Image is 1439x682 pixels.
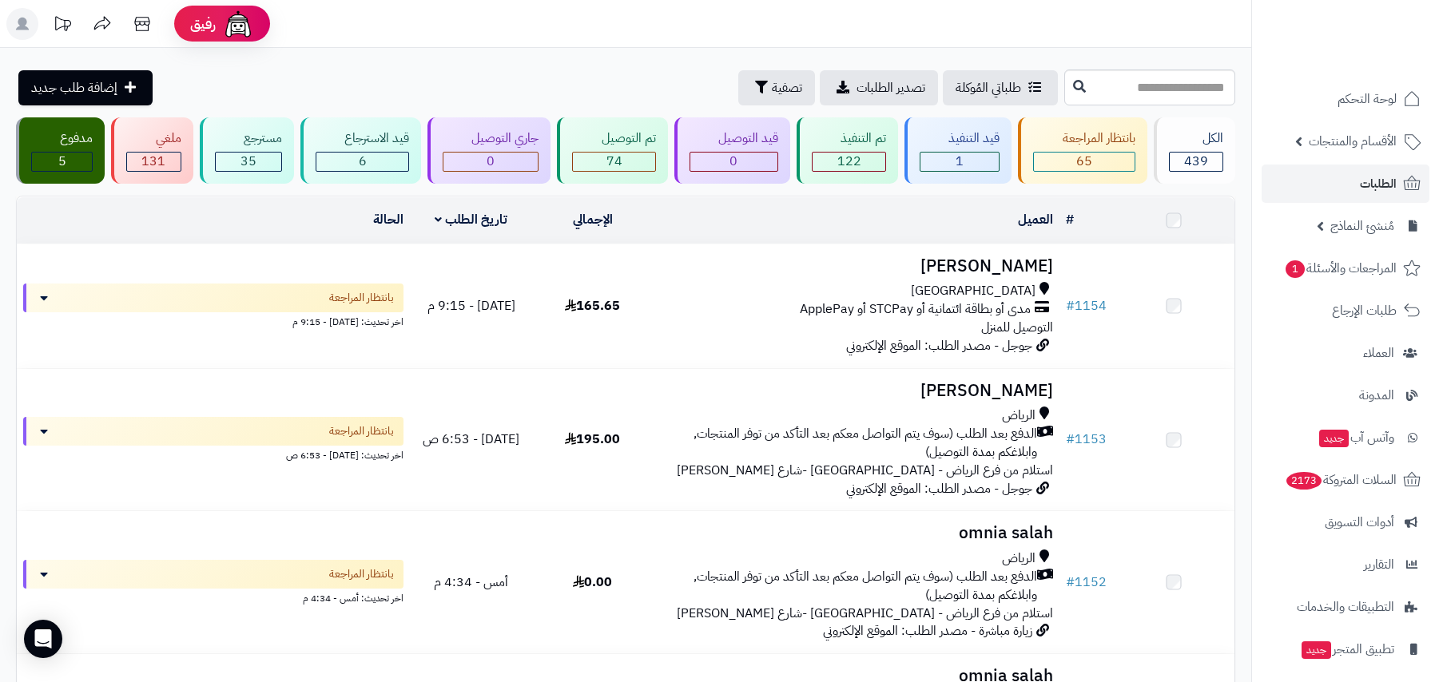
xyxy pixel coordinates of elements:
[297,117,424,184] a: قيد الاسترجاع 6
[424,117,554,184] a: جاري التوصيل 0
[1309,130,1397,153] span: الأقسام والمنتجات
[800,300,1031,319] span: مدى أو بطاقة ائتمانية أو STCPay أو ApplePay
[846,479,1032,498] span: جوجل - مصدر الطلب: الموقع الإلكتروني
[820,70,938,105] a: تصدير الطلبات
[32,153,92,171] div: 5
[1359,384,1394,406] span: المدونة
[1332,299,1397,322] span: طلبات الإرجاع
[671,117,793,184] a: قيد التوصيل 0
[1066,210,1074,229] a: #
[606,152,622,171] span: 74
[1066,296,1075,315] span: #
[1286,472,1322,490] span: 2173
[1360,172,1397,195] span: الطلبات
[729,152,737,171] span: 0
[1297,596,1394,618] span: التطبيقات والخدمات
[911,282,1036,300] span: [GEOGRAPHIC_DATA]
[857,78,925,97] span: تصدير الطلبات
[660,425,1036,462] span: الدفع بعد الطلب (سوف يتم التواصل معكم بعد التأكد من توفر المنتجات, وابلاغكم بمدة التوصيل)
[359,152,367,171] span: 6
[1285,469,1397,491] span: السلات المتروكة
[1066,573,1075,592] span: #
[329,423,394,439] span: بانتظار المراجعة
[837,152,861,171] span: 122
[901,117,1015,184] a: قيد التنفيذ 1
[18,70,153,105] a: إضافة طلب جديد
[31,129,93,148] div: مدفوع
[554,117,670,184] a: تم التوصيل 74
[690,129,778,148] div: قيد التوصيل
[956,78,1021,97] span: طلباتي المُوكلة
[58,152,66,171] span: 5
[1284,257,1397,280] span: المراجعات والأسئلة
[141,152,165,171] span: 131
[1262,503,1429,541] a: أدوات التسويق
[1066,430,1107,449] a: #1153
[1066,430,1075,449] span: #
[660,257,1052,276] h3: [PERSON_NAME]
[1262,165,1429,203] a: الطلبات
[197,117,297,184] a: مسترجع 35
[1262,376,1429,414] a: المدونة
[1262,291,1429,330] a: طلبات الإرجاع
[316,153,408,171] div: 6
[660,524,1052,542] h3: omnia salah
[1262,588,1429,626] a: التطبيقات والخدمات
[1262,630,1429,668] a: تطبيق المتجرجديد
[660,382,1052,400] h3: [PERSON_NAME]
[956,152,964,171] span: 1
[772,78,802,97] span: تصفية
[565,296,620,315] span: 165.65
[1002,549,1036,568] span: الرياض
[1364,553,1394,576] span: التقارير
[329,290,394,306] span: بانتظار المراجعة
[1286,260,1306,279] span: 1
[573,153,654,171] div: 74
[23,446,403,462] div: اخر تحديث: [DATE] - 6:53 ص
[1018,210,1053,229] a: العميل
[1300,638,1394,660] span: تطبيق المتجر
[216,153,281,171] div: 35
[108,117,196,184] a: ملغي 131
[1076,152,1092,171] span: 65
[1262,461,1429,499] a: السلات المتروكة2173
[690,153,777,171] div: 0
[1262,545,1429,584] a: التقارير
[1338,88,1397,110] span: لوحة التحكم
[215,129,282,148] div: مسترجع
[435,210,507,229] a: تاريخ الطلب
[1318,426,1394,449] span: وآتس آب
[1302,641,1331,659] span: جديد
[812,129,886,148] div: تم التنفيذ
[920,153,999,171] div: 1
[329,566,394,582] span: بانتظار المراجعة
[1066,573,1107,592] a: #1152
[373,210,403,229] a: الحالة
[573,210,613,229] a: الإجمالي
[13,117,108,184] a: مدفوع 5
[434,573,508,592] span: أمس - 4:34 م
[127,153,180,171] div: 131
[1034,153,1134,171] div: 65
[1169,129,1223,148] div: الكل
[677,461,1053,480] span: استلام من فرع الرياض - [GEOGRAPHIC_DATA] -شارع [PERSON_NAME]
[1184,152,1208,171] span: 439
[427,296,515,315] span: [DATE] - 9:15 م
[1262,80,1429,118] a: لوحة التحكم
[23,312,403,329] div: اخر تحديث: [DATE] - 9:15 م
[1066,296,1107,315] a: #1154
[42,8,82,44] a: تحديثات المنصة
[222,8,254,40] img: ai-face.png
[846,336,1032,355] span: جوجل - مصدر الطلب: الموقع الإلكتروني
[24,620,62,658] div: Open Intercom Messenger
[920,129,1000,148] div: قيد التنفيذ
[793,117,901,184] a: تم التنفيذ 122
[1015,117,1150,184] a: بانتظار المراجعة 65
[1262,334,1429,372] a: العملاء
[240,152,256,171] span: 35
[190,14,216,34] span: رفيق
[443,153,538,171] div: 0
[573,573,612,592] span: 0.00
[1262,418,1429,457] a: وآتس آبجديد
[660,568,1036,605] span: الدفع بعد الطلب (سوف يتم التواصل معكم بعد التأكد من توفر المنتجات, وابلاغكم بمدة التوصيل)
